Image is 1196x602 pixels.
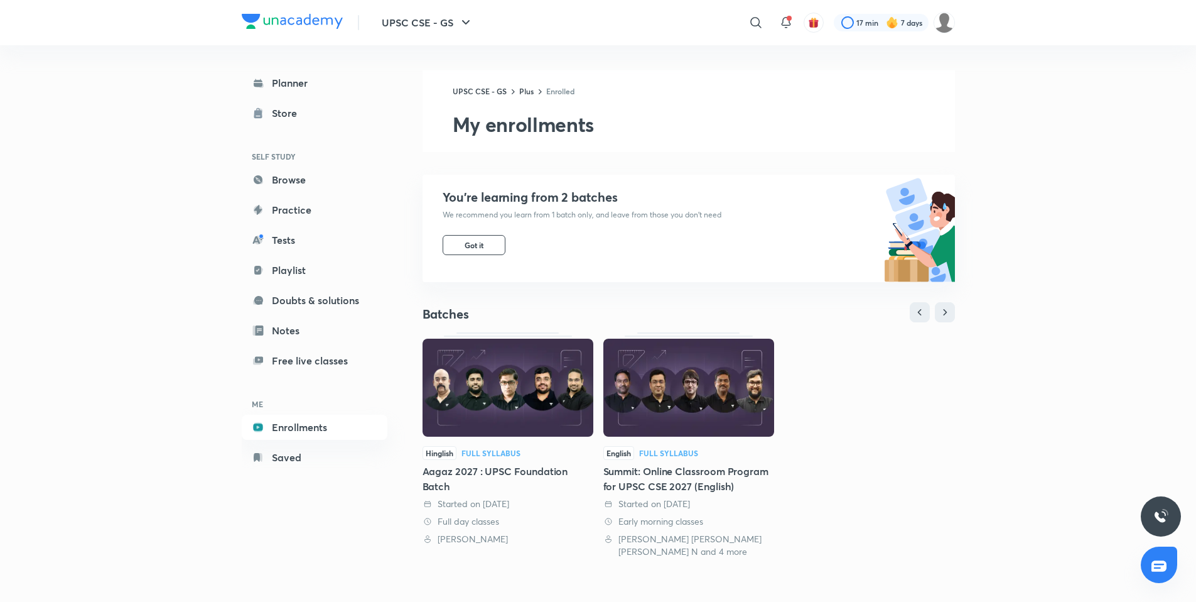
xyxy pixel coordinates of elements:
a: Enrollments [242,415,387,440]
img: Thumbnail [423,339,593,437]
a: Planner [242,70,387,96]
div: Store [272,106,304,121]
img: Thumbnail [603,339,774,437]
img: batch [884,175,955,282]
img: Ayush Kumar [934,12,955,33]
div: Summit: Online Classroom Program for UPSC CSE 2027 (English) [603,464,774,494]
h6: ME [242,393,387,415]
a: Tests [242,227,387,253]
button: avatar [804,13,824,33]
p: We recommend you learn from 1 batch only, and leave from those you don’t need [443,210,721,220]
img: Company Logo [242,14,343,29]
a: ThumbnailEnglishFull SyllabusSummit: Online Classroom Program for UPSC CSE 2027 (English) Started... [603,332,774,558]
img: avatar [808,17,819,28]
a: ThumbnailHinglishFull SyllabusAagaz 2027 : UPSC Foundation Batch Started on [DATE] Full day class... [423,332,593,545]
a: Enrolled [546,86,574,96]
a: Plus [519,86,534,96]
div: Pratik Nayak [423,533,593,545]
h4: You’re learning from 2 batches [443,190,721,205]
span: Hinglish [423,446,456,460]
div: Started on 18 Aug 2025 [603,498,774,510]
a: Playlist [242,258,387,283]
div: Started on 30 Sep 2025 [423,498,593,510]
span: English [603,446,634,460]
div: Full Syllabus [639,449,698,457]
div: Full day classes [423,515,593,528]
img: streak [886,16,898,29]
div: Aagaz 2027 : UPSC Foundation Batch [423,464,593,494]
div: Sarmad Mehraj, Aastha Pilania, Chethan N and 4 more [603,533,774,558]
a: UPSC CSE - GS [453,86,507,96]
h2: My enrollments [453,112,955,137]
a: Company Logo [242,14,343,32]
a: Store [242,101,387,126]
a: Notes [242,318,387,343]
img: ttu [1153,509,1168,524]
button: Got it [443,235,505,255]
a: Practice [242,197,387,222]
a: Browse [242,167,387,192]
h4: Batches [423,306,689,322]
div: Full Syllabus [461,449,520,457]
div: Early morning classes [603,515,774,528]
span: Got it [465,240,483,250]
a: Doubts & solutions [242,288,387,313]
a: Free live classes [242,348,387,373]
button: UPSC CSE - GS [374,10,481,35]
a: Saved [242,445,387,470]
h6: SELF STUDY [242,146,387,167]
